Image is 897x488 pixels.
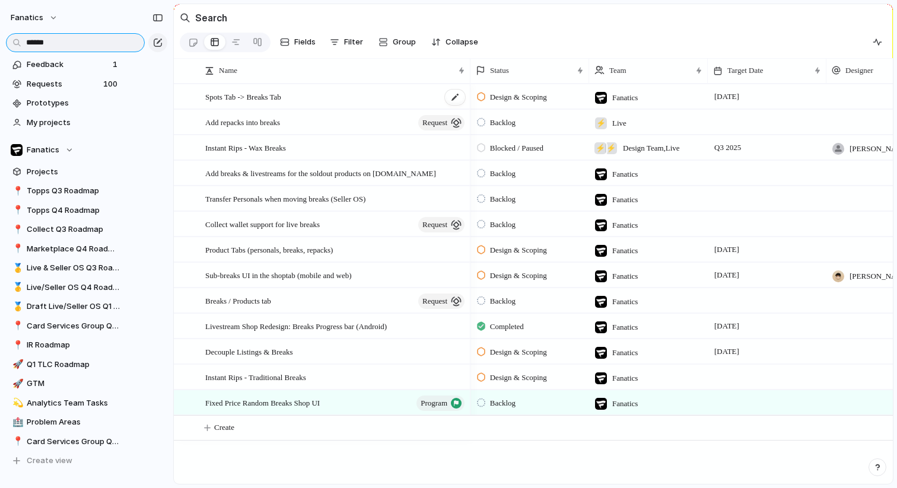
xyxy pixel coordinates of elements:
[6,240,125,258] a: 📍Marketplace Q4 Roadmap
[12,435,21,448] div: 📍
[195,11,227,25] h2: Search
[205,115,280,129] span: Add repacks into breaks
[12,339,21,352] div: 📍
[6,375,125,393] a: 🚀GTM
[205,268,352,282] span: Sub-breaks UI in the shoptab (mobile and web)
[6,141,125,159] button: Fanatics
[6,279,125,296] a: 🥇Live/Seller OS Q4 Roadmap
[12,300,21,314] div: 🥇
[623,142,680,154] span: Design Team , Live
[427,33,483,52] button: Collapse
[490,321,524,333] span: Completed
[219,65,237,76] span: Name
[27,117,120,129] span: My projects
[612,117,626,129] span: Live
[490,244,547,256] span: Design & Scoping
[605,142,617,154] div: ⚡
[27,78,100,90] span: Requests
[12,203,21,217] div: 📍
[418,115,465,130] button: request
[595,117,607,129] div: ⚡
[6,433,125,451] a: 📍Card Services Group Q1 Roadmap
[6,298,125,315] a: 🥇Draft Live/Seller OS Q1 2026 Roadmap
[490,193,516,205] span: Backlog
[12,319,21,333] div: 📍
[27,436,120,448] span: Card Services Group Q1 Roadmap
[11,205,23,216] button: 📍
[12,280,21,294] div: 🥇
[11,243,23,255] button: 📍
[612,92,638,104] span: Fanatics
[11,339,23,351] button: 📍
[490,142,543,154] span: Blocked / Paused
[325,33,368,52] button: Filter
[490,397,516,409] span: Backlog
[205,395,320,409] span: Fixed Price Random Breaks Shop UI
[6,163,125,181] a: Projects
[490,372,547,384] span: Design & Scoping
[275,33,320,52] button: Fields
[727,65,764,76] span: Target Date
[11,416,23,428] button: 🏥
[11,378,23,390] button: 🚀
[27,185,120,197] span: Topps Q3 Roadmap
[612,321,638,333] span: Fanatics
[294,36,316,48] span: Fields
[393,36,416,48] span: Group
[612,219,638,231] span: Fanatics
[11,359,23,371] button: 🚀
[27,59,109,71] span: Feedback
[6,452,125,470] button: Create view
[27,339,120,351] span: IR Roadmap
[490,346,547,358] span: Design & Scoping
[11,282,23,294] button: 🥇
[6,413,125,431] a: 🏥Problem Areas
[6,356,125,374] a: 🚀Q1 TLC Roadmap
[27,166,120,178] span: Projects
[6,56,125,74] a: Feedback1
[205,90,281,103] span: Spots Tab -> Breaks Tab
[612,347,638,359] span: Fanatics
[205,141,286,154] span: Instant Rips - Wax Breaks
[6,221,125,238] div: 📍Collect Q3 Roadmap
[6,182,125,200] a: 📍Topps Q3 Roadmap
[612,372,638,384] span: Fanatics
[27,416,120,428] span: Problem Areas
[27,144,59,156] span: Fanatics
[12,396,21,410] div: 💫
[6,202,125,219] a: 📍Topps Q4 Roadmap
[11,301,23,312] button: 🥇
[416,395,465,411] button: program
[446,36,478,48] span: Collapse
[711,141,744,155] span: Q3 2025
[27,262,120,274] span: Live & Seller OS Q3 Roadmap
[490,168,516,180] span: Backlog
[612,398,638,410] span: Fanatics
[11,262,23,274] button: 🥇
[6,259,125,277] a: 🥇Live & Seller OS Q3 Roadmap
[6,317,125,335] a: 📍Card Services Group Q4 Roadmap
[12,223,21,237] div: 📍
[6,114,125,132] a: My projects
[6,94,125,112] a: Prototypes
[27,359,120,371] span: Q1 TLC Roadmap
[11,320,23,332] button: 📍
[27,97,120,109] span: Prototypes
[205,166,436,180] span: Add breaks & livestreams for the soldout products on [DOMAIN_NAME]
[711,319,742,333] span: [DATE]
[12,261,21,275] div: 🥇
[711,90,742,104] span: [DATE]
[422,216,447,233] span: request
[27,205,120,216] span: Topps Q4 Roadmap
[11,397,23,409] button: 💫
[12,358,21,371] div: 🚀
[5,8,64,27] button: fanatics
[418,294,465,309] button: request
[373,33,422,52] button: Group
